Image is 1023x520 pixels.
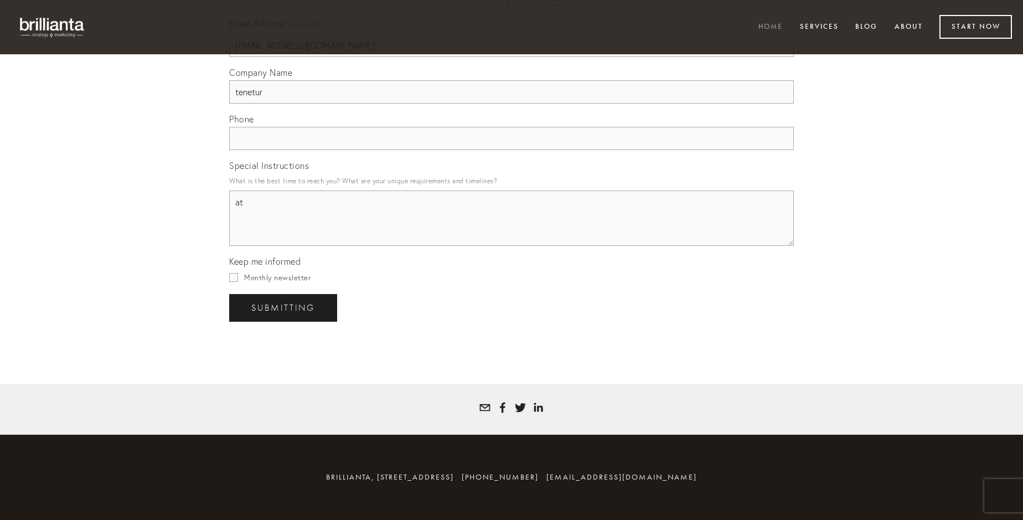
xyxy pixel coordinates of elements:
[751,18,790,37] a: Home
[229,173,794,188] p: What is the best time to reach you? What are your unique requirements and timelines?
[229,114,254,125] span: Phone
[939,15,1012,39] a: Start Now
[11,11,94,43] img: brillianta - research, strategy, marketing
[546,472,697,482] a: [EMAIL_ADDRESS][DOMAIN_NAME]
[229,67,292,78] span: Company Name
[251,303,315,313] span: Submitting
[887,18,930,37] a: About
[848,18,885,37] a: Blog
[229,294,337,322] button: SubmittingSubmitting
[497,402,508,413] a: Tatyana Bolotnikov White
[479,402,490,413] a: tatyana@brillianta.com
[229,191,794,246] textarea: at
[793,18,846,37] a: Services
[229,160,309,171] span: Special Instructions
[533,402,544,413] a: Tatyana White
[515,402,526,413] a: Tatyana White
[326,472,454,482] span: brillianta, [STREET_ADDRESS]
[244,273,311,282] span: Monthly newsletter
[462,472,539,482] span: [PHONE_NUMBER]
[229,256,301,267] span: Keep me informed
[229,273,238,282] input: Monthly newsletter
